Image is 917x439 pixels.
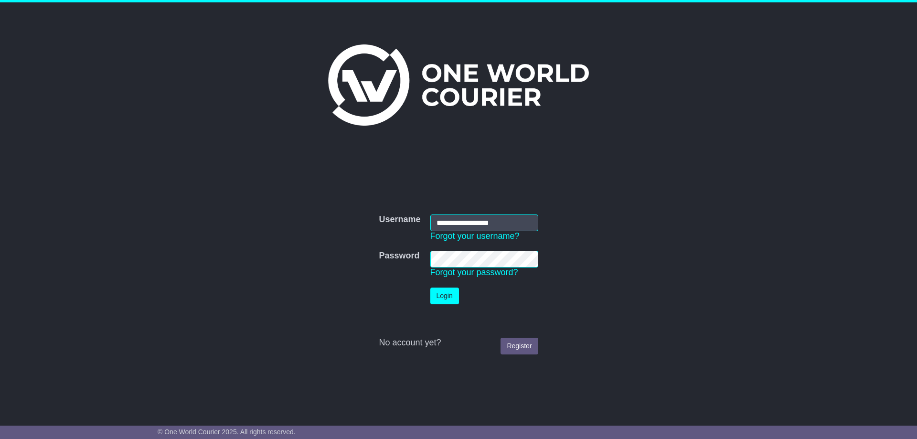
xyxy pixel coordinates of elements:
label: Username [379,214,420,225]
button: Login [430,288,459,304]
a: Forgot your password? [430,268,518,277]
a: Register [501,338,538,354]
img: One World [328,44,589,126]
a: Forgot your username? [430,231,520,241]
label: Password [379,251,419,261]
div: No account yet? [379,338,538,348]
span: © One World Courier 2025. All rights reserved. [158,428,296,436]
